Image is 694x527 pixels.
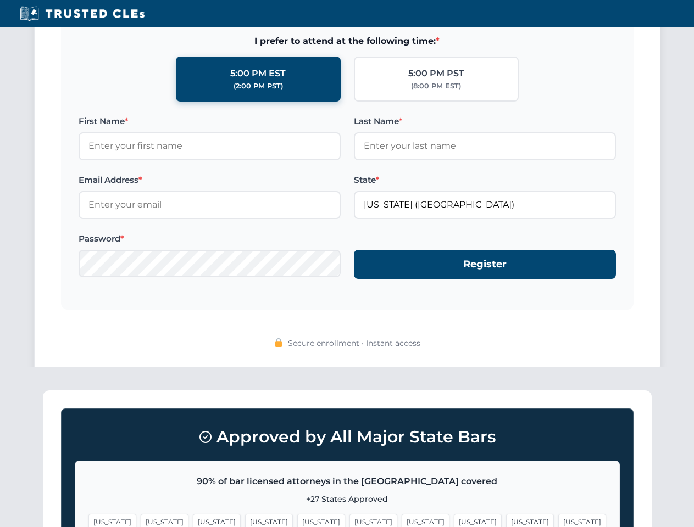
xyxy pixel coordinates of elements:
[16,5,148,22] img: Trusted CLEs
[75,422,620,452] h3: Approved by All Major State Bars
[79,173,341,187] label: Email Address
[88,474,606,489] p: 90% of bar licensed attorneys in the [GEOGRAPHIC_DATA] covered
[79,132,341,160] input: Enter your first name
[288,337,420,349] span: Secure enrollment • Instant access
[88,493,606,505] p: +27 States Approved
[411,81,461,92] div: (8:00 PM EST)
[234,81,283,92] div: (2:00 PM PST)
[408,66,464,81] div: 5:00 PM PST
[354,115,616,128] label: Last Name
[79,115,341,128] label: First Name
[354,132,616,160] input: Enter your last name
[354,250,616,279] button: Register
[79,34,616,48] span: I prefer to attend at the following time:
[354,191,616,218] input: Florida (FL)
[354,173,616,187] label: State
[230,66,286,81] div: 5:00 PM EST
[79,232,341,245] label: Password
[274,338,283,347] img: 🔒
[79,191,341,218] input: Enter your email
